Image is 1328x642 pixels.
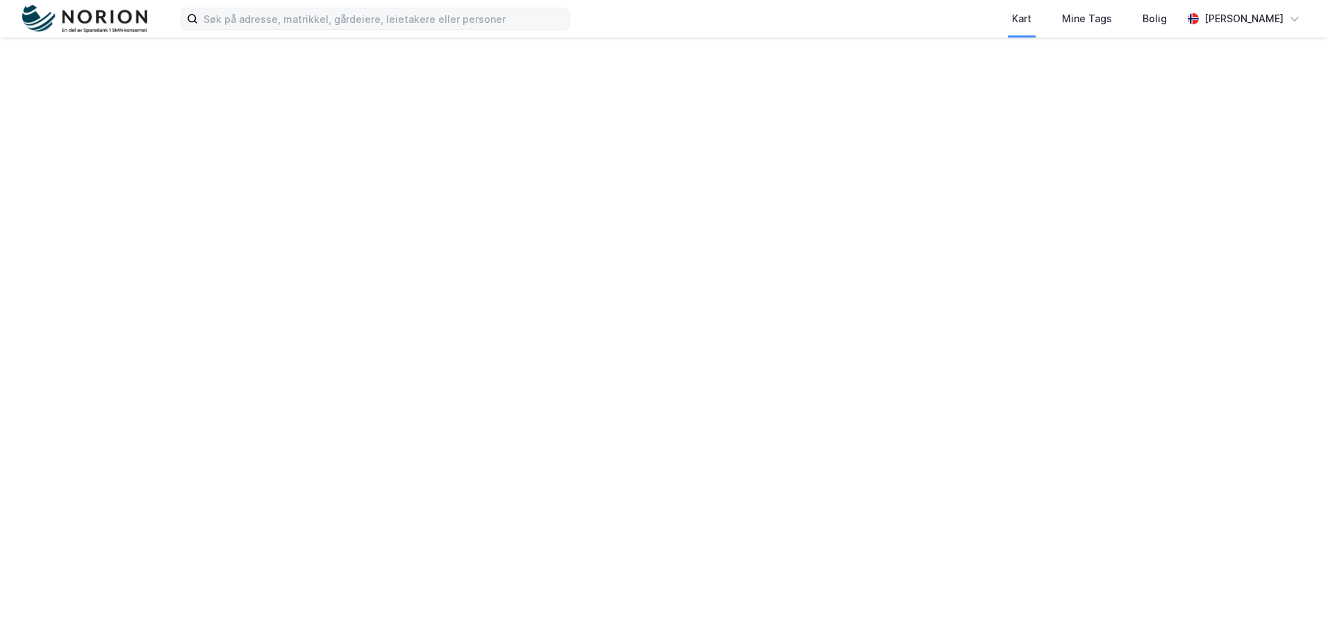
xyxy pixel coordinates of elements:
div: Kart [1012,10,1031,27]
input: Søk på adresse, matrikkel, gårdeiere, leietakere eller personer [198,8,569,29]
div: Mine Tags [1062,10,1112,27]
img: norion-logo.80e7a08dc31c2e691866.png [22,5,147,33]
div: Bolig [1143,10,1167,27]
div: [PERSON_NAME] [1204,10,1284,27]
